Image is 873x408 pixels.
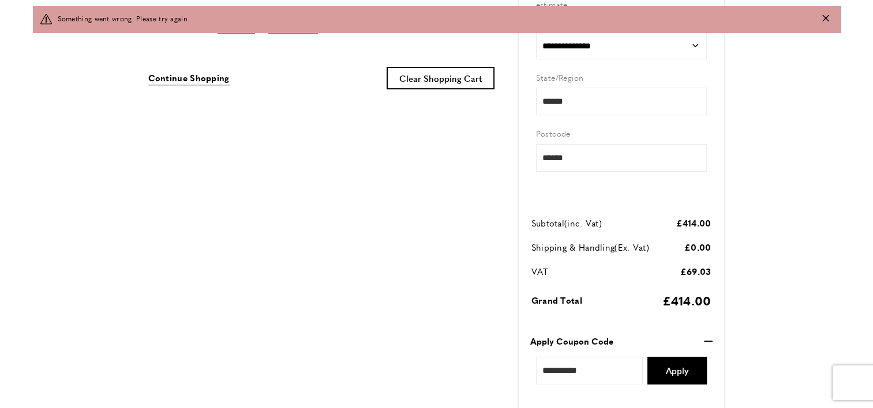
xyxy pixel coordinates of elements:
[58,13,190,24] span: Something went wrong. Please try again.
[531,294,582,306] span: Grand Total
[647,357,707,384] button: Apply
[536,127,707,139] label: Postcode
[387,67,494,89] button: Clear Shopping Cart
[148,71,230,85] a: Continue Shopping
[676,217,711,229] span: £414.00
[615,241,649,253] span: (Ex. Vat)
[666,366,688,375] span: Apply
[531,265,549,277] span: VAT
[684,241,711,253] span: £0.00
[399,72,482,84] span: Clear Shopping Cart
[564,217,602,229] span: (inc. Vat)
[148,71,230,84] span: Continue Shopping
[662,292,711,309] span: £414.00
[536,71,707,84] label: State/Region
[531,217,564,229] span: Subtotal
[530,334,613,348] strong: Apply Coupon Code
[531,241,615,253] span: Shipping & Handling
[680,265,711,277] span: £69.03
[822,13,829,24] button: Close message
[530,334,713,348] button: Apply Coupon Code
